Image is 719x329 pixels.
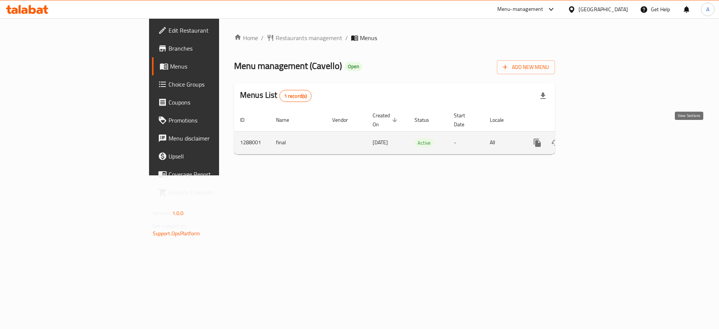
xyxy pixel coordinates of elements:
[454,111,475,129] span: Start Date
[172,208,184,218] span: 1.0.0
[528,134,546,152] button: more
[234,109,606,154] table: enhanced table
[152,111,269,129] a: Promotions
[152,129,269,147] a: Menu disclaimer
[169,152,263,161] span: Upsell
[503,63,549,72] span: Add New Menu
[706,5,709,13] span: A
[169,134,263,143] span: Menu disclaimer
[279,90,312,102] div: Total records count
[152,75,269,93] a: Choice Groups
[415,139,434,147] span: Active
[152,165,269,183] a: Coverage Report
[152,21,269,39] a: Edit Restaurant
[153,229,200,238] a: Support.OpsPlatform
[448,131,484,154] td: -
[497,5,543,14] div: Menu-management
[152,93,269,111] a: Coupons
[484,131,522,154] td: All
[270,131,326,154] td: final
[169,170,263,179] span: Coverage Report
[152,39,269,57] a: Branches
[360,33,377,42] span: Menus
[170,62,263,71] span: Menus
[169,44,263,53] span: Branches
[579,5,628,13] div: [GEOGRAPHIC_DATA]
[280,93,312,100] span: 1 record(s)
[169,98,263,107] span: Coupons
[153,208,171,218] span: Version:
[373,138,388,147] span: [DATE]
[534,87,552,105] div: Export file
[345,33,348,42] li: /
[276,33,342,42] span: Restaurants management
[152,183,269,201] a: Grocery Checklist
[345,63,362,70] span: Open
[169,116,263,125] span: Promotions
[240,115,254,124] span: ID
[522,109,606,132] th: Actions
[240,90,312,102] h2: Menus List
[267,33,342,42] a: Restaurants management
[234,33,555,42] nav: breadcrumb
[415,115,439,124] span: Status
[152,57,269,75] a: Menus
[332,115,358,124] span: Vendor
[169,80,263,89] span: Choice Groups
[276,115,299,124] span: Name
[546,134,564,152] button: Change Status
[152,147,269,165] a: Upsell
[153,221,187,231] span: Get support on:
[169,26,263,35] span: Edit Restaurant
[169,188,263,197] span: Grocery Checklist
[234,57,342,74] span: Menu management ( Cavello )
[497,60,555,74] button: Add New Menu
[490,115,513,124] span: Locale
[373,111,400,129] span: Created On
[345,62,362,71] div: Open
